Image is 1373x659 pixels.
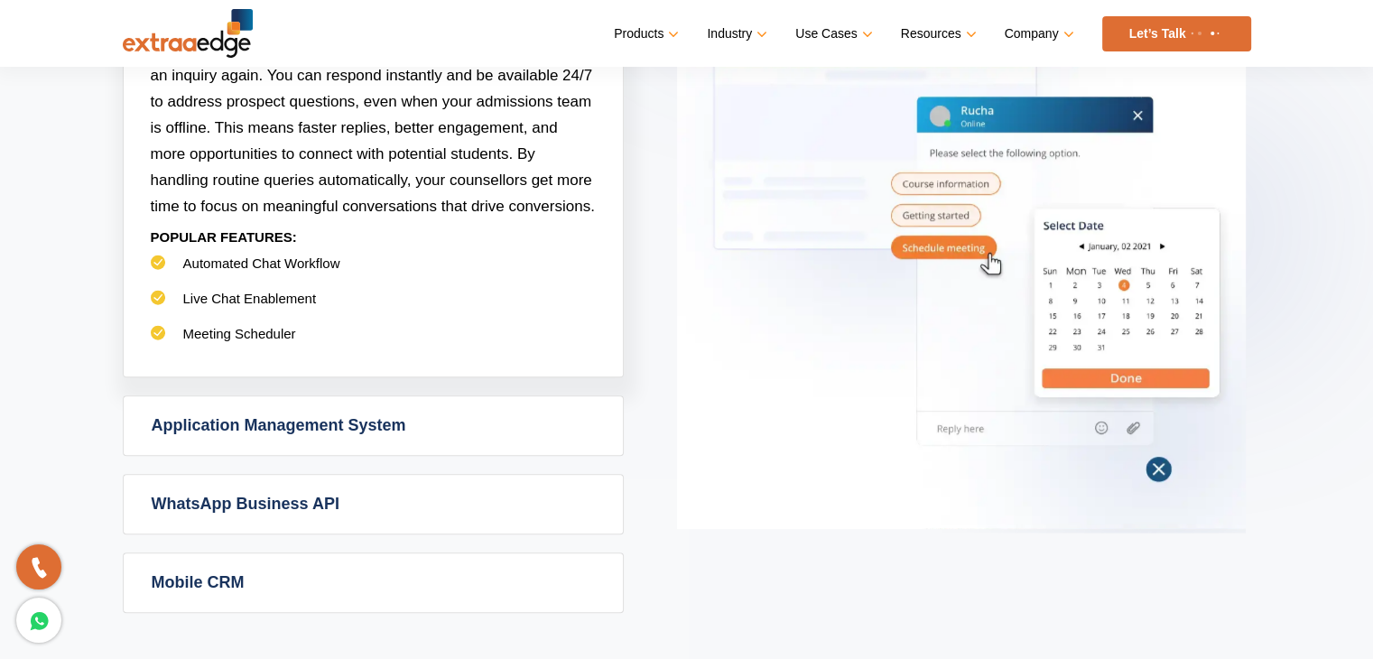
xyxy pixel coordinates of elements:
a: Company [1005,21,1071,47]
a: Application Management System [124,396,623,455]
span: With chatbot integrated with admission CRM, you’ll never miss an inquiry again. You can respond i... [151,41,595,215]
li: Live Chat Enablement [151,290,596,325]
a: Let’s Talk [1102,16,1251,51]
p: POPULAR FEATURES: [151,219,596,255]
a: Mobile CRM [124,553,623,612]
a: Industry [707,21,764,47]
li: Automated Chat Workflow [151,255,596,290]
a: Use Cases [795,21,868,47]
a: Products [614,21,675,47]
li: Meeting Scheduler [151,325,596,360]
a: WhatsApp Business API [124,475,623,534]
a: Resources [901,21,973,47]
